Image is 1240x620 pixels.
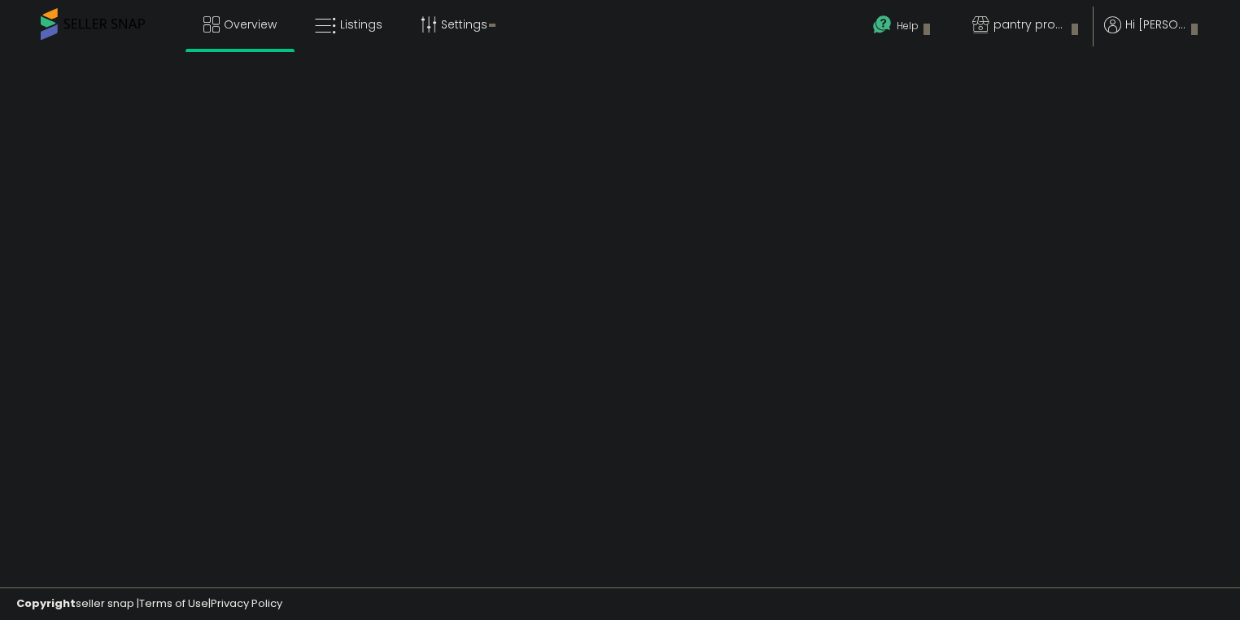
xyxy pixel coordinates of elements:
i: Get Help [872,15,893,35]
a: Help [860,2,946,53]
strong: Copyright [16,596,76,611]
div: seller snap | | [16,596,282,612]
span: Hi [PERSON_NAME] [1125,16,1186,33]
span: Help [897,19,919,33]
a: Hi [PERSON_NAME] [1104,16,1198,53]
span: pantry provisions [993,16,1067,33]
span: Overview [224,16,277,33]
a: Privacy Policy [211,596,282,611]
span: Listings [340,16,382,33]
a: Terms of Use [139,596,208,611]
